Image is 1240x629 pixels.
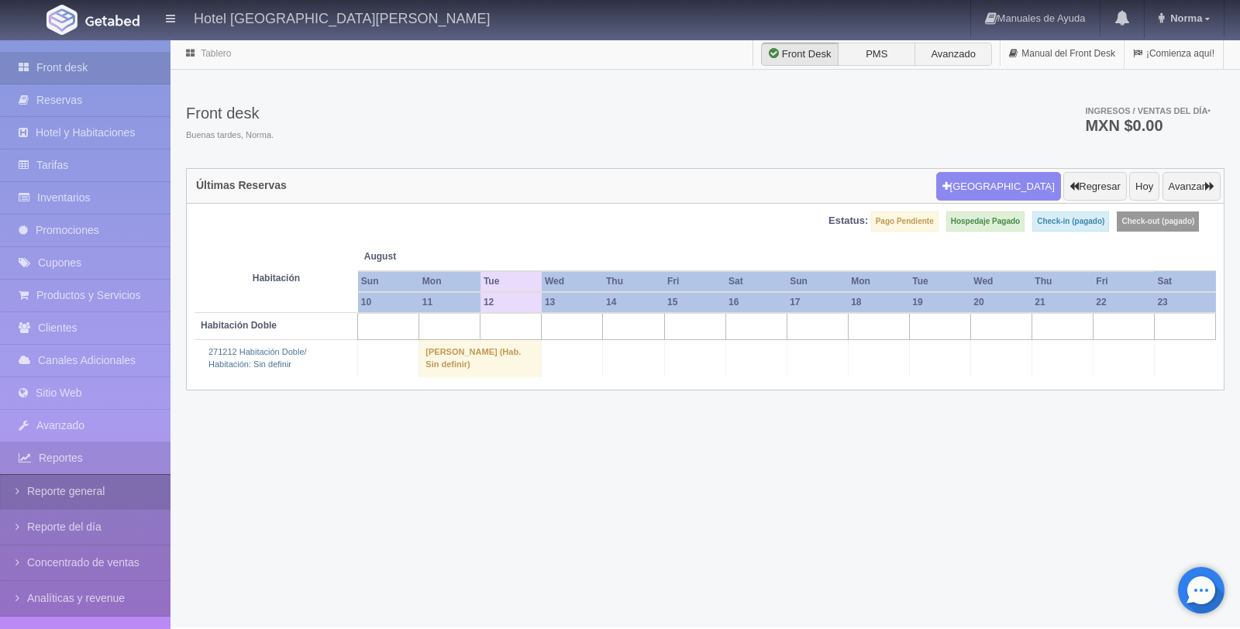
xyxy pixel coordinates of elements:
[838,43,915,66] label: PMS
[419,292,480,313] th: 11
[914,43,992,66] label: Avanzado
[201,48,231,59] a: Tablero
[1032,211,1109,232] label: Check-in (pagado)
[1166,12,1202,24] span: Norma
[1032,271,1093,292] th: Thu
[970,292,1032,313] th: 20
[787,271,848,292] th: Sun
[419,340,542,377] td: [PERSON_NAME] (Hab. Sin definir)
[1085,106,1211,115] span: Ingresos / Ventas del día
[1154,292,1215,313] th: 23
[1129,172,1159,201] button: Hoy
[1125,39,1223,69] a: ¡Comienza aquí!
[848,292,909,313] th: 18
[1162,172,1221,201] button: Avanzar
[358,292,419,313] th: 10
[358,271,419,292] th: Sun
[946,211,1025,232] label: Hospedaje Pagado
[46,5,77,35] img: Getabed
[480,271,542,292] th: Tue
[85,15,139,26] img: Getabed
[1117,211,1199,232] label: Check-out (pagado)
[909,271,970,292] th: Tue
[603,292,664,313] th: 14
[848,271,909,292] th: Mon
[970,271,1032,292] th: Wed
[664,292,725,313] th: 15
[761,43,839,66] label: Front Desk
[364,250,474,263] span: August
[828,214,868,229] label: Estatus:
[1001,39,1124,69] a: Manual del Front Desk
[909,292,970,313] th: 19
[787,292,848,313] th: 17
[936,172,1061,201] button: [GEOGRAPHIC_DATA]
[725,271,787,292] th: Sat
[1093,292,1154,313] th: 22
[208,347,307,369] a: 271212 Habitación Doble/Habitación: Sin definir
[1154,271,1215,292] th: Sat
[1032,292,1093,313] th: 21
[419,271,480,292] th: Mon
[871,211,939,232] label: Pago Pendiente
[664,271,725,292] th: Fri
[603,271,664,292] th: Thu
[480,292,542,313] th: 12
[1063,172,1126,201] button: Regresar
[186,105,274,122] h3: Front desk
[542,292,603,313] th: 13
[542,271,603,292] th: Wed
[186,129,274,142] span: Buenas tardes, Norma.
[725,292,787,313] th: 16
[1093,271,1154,292] th: Fri
[201,320,277,331] b: Habitación Doble
[1085,118,1211,133] h3: MXN $0.00
[194,8,490,27] h4: Hotel [GEOGRAPHIC_DATA][PERSON_NAME]
[196,180,287,191] h4: Últimas Reservas
[253,273,300,284] strong: Habitación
